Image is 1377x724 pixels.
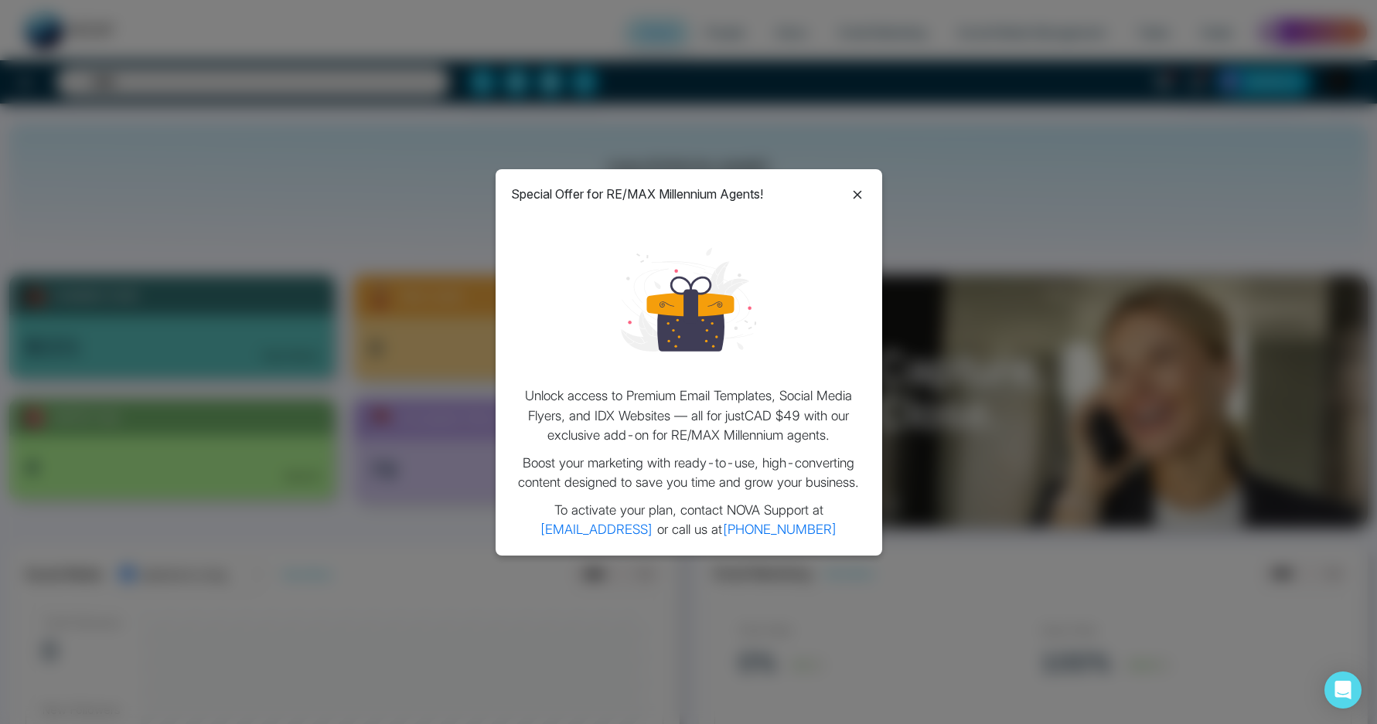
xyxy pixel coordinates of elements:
a: [PHONE_NUMBER] [722,522,837,537]
p: To activate your plan, contact NOVA Support at or call us at [511,501,867,540]
p: Boost your marketing with ready-to-use, high-converting content designed to save you time and gro... [511,454,867,493]
p: Special Offer for RE/MAX Millennium Agents! [511,185,763,203]
div: Open Intercom Messenger [1324,671,1362,709]
img: loading [621,232,756,367]
a: [EMAIL_ADDRESS] [540,522,653,537]
p: Unlock access to Premium Email Templates, Social Media Flyers, and IDX Websites — all for just CA... [511,386,867,446]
